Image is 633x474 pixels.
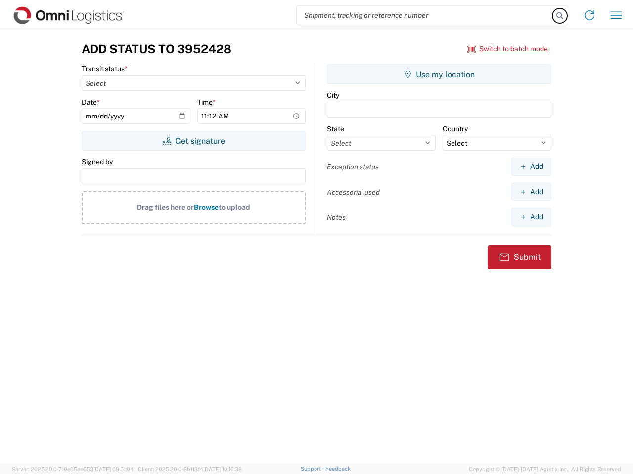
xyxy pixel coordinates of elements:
[82,64,128,73] label: Transit status
[82,98,100,107] label: Date
[82,158,113,166] label: Signed by
[301,466,325,472] a: Support
[443,124,468,133] label: Country
[327,64,551,84] button: Use my location
[82,131,306,151] button: Get signature
[297,6,553,25] input: Shipment, tracking or reference number
[327,213,346,222] label: Notes
[327,91,339,100] label: City
[194,203,219,211] span: Browse
[467,41,548,57] button: Switch to batch mode
[327,188,380,197] label: Accessorial used
[469,465,621,474] span: Copyright © [DATE]-[DATE] Agistix Inc., All Rights Reserved
[82,42,231,56] h3: Add Status to 3952428
[93,466,134,472] span: [DATE] 09:51:04
[203,466,242,472] span: [DATE] 10:16:38
[327,162,379,171] label: Exception status
[12,466,134,472] span: Server: 2025.20.0-710e05ee653
[137,203,194,211] span: Drag files here or
[488,245,551,269] button: Submit
[511,208,551,226] button: Add
[327,124,344,133] label: State
[511,158,551,176] button: Add
[511,183,551,201] button: Add
[325,466,351,472] a: Feedback
[219,203,250,211] span: to upload
[197,98,216,107] label: Time
[138,466,242,472] span: Client: 2025.20.0-8b113f4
